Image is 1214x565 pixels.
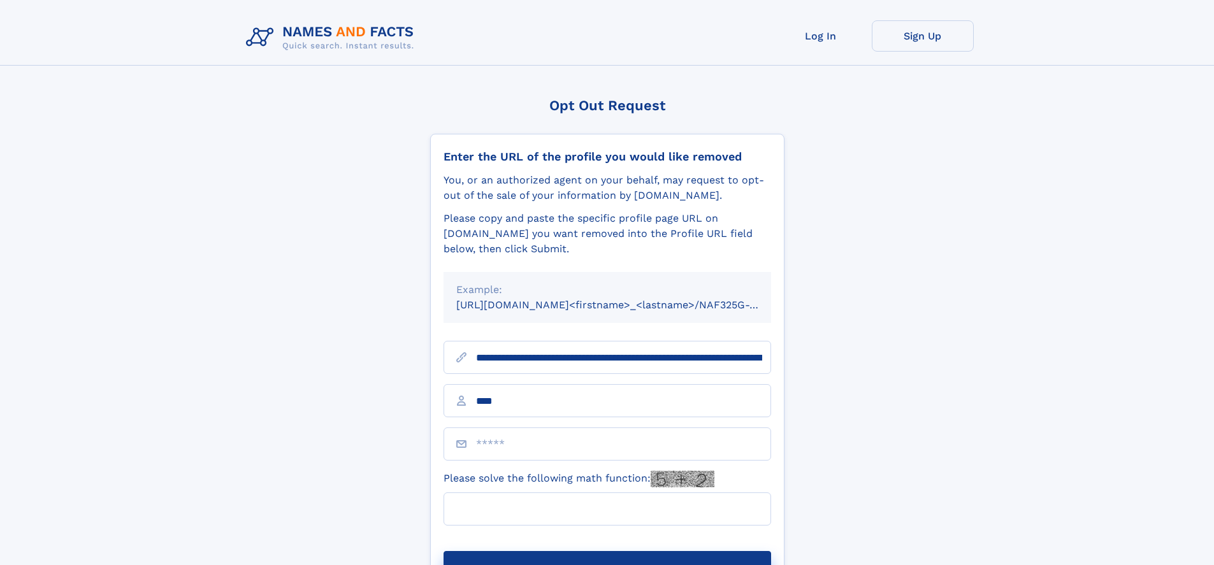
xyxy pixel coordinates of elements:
div: Please copy and paste the specific profile page URL on [DOMAIN_NAME] you want removed into the Pr... [444,211,771,257]
img: Logo Names and Facts [241,20,424,55]
small: [URL][DOMAIN_NAME]<firstname>_<lastname>/NAF325G-xxxxxxxx [456,299,795,311]
label: Please solve the following math function: [444,471,714,487]
div: You, or an authorized agent on your behalf, may request to opt-out of the sale of your informatio... [444,173,771,203]
a: Log In [770,20,872,52]
div: Opt Out Request [430,97,784,113]
div: Example: [456,282,758,297]
div: Enter the URL of the profile you would like removed [444,150,771,164]
a: Sign Up [872,20,974,52]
